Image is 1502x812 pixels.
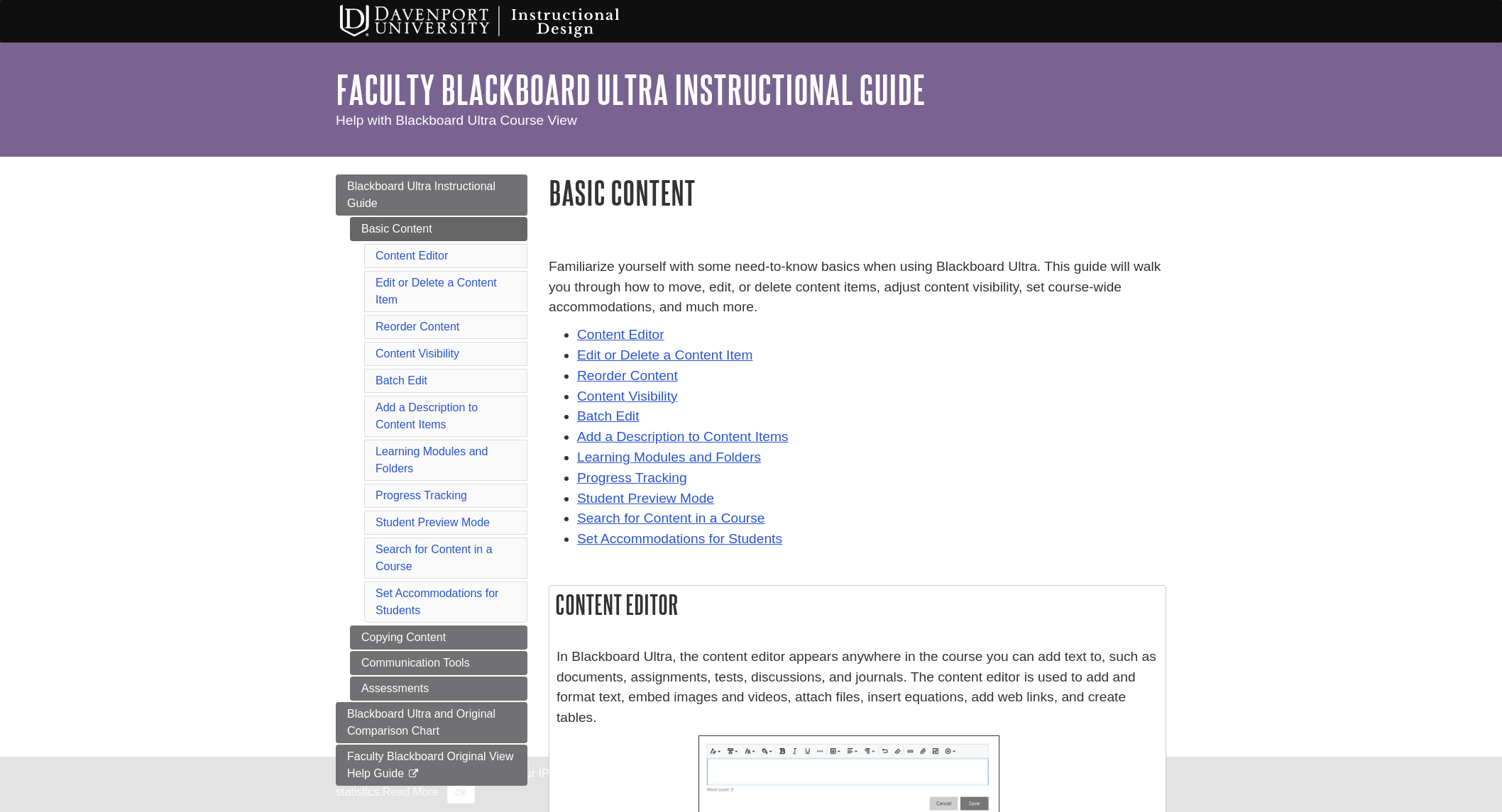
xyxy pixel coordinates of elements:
a: Search for Content in a Course [577,511,765,525]
h2: Content Editor [549,586,1166,623]
a: Set Accommodations for Students [577,531,782,546]
i: This link opens in a new window [407,769,420,779]
a: Reorder Content [375,321,459,333]
a: Content Editor [375,250,448,262]
a: Blackboard Ultra Instructional Guide [336,174,527,216]
span: Faculty Blackboard Original View Help Guide [347,750,513,779]
a: Communication Tools [350,651,527,675]
a: Learning Modules and Folders [577,450,761,465]
span: Help with Blackboard Ultra Course View [336,113,577,128]
a: Content Editor [577,327,664,342]
p: Familiarize yourself with some need-to-know basics when using Blackboard Ultra. This guide will w... [549,257,1166,318]
a: Student Preview Mode [375,516,490,528]
a: Set Accommodations for Students [375,587,498,616]
a: Edit or Delete a Content Item [375,277,497,306]
a: Progress Tracking [577,470,687,485]
a: Faculty Blackboard Original View Help Guide [336,745,527,786]
h1: Basic Content [549,174,1166,211]
img: Davenport University Instructional Design [329,4,669,39]
div: Guide Page Menu [336,174,527,786]
a: Batch Edit [375,374,427,386]
a: Add a Description to Content Items [375,401,478,430]
a: Add a Description to Content Items [577,429,789,444]
a: Progress Tracking [375,489,467,501]
p: In Blackboard Ultra, the content editor appears anywhere in the course you can add text to, such ... [557,647,1158,728]
a: Edit or Delete a Content Item [577,347,752,362]
a: Copying Content [350,625,527,650]
a: Search for Content in a Course [375,543,493,572]
a: Faculty Blackboard Ultra Instructional Guide [336,67,926,111]
a: Basic Content [350,217,527,241]
a: Content Visibility [577,389,678,404]
span: Blackboard Ultra Instructional Guide [347,180,495,209]
a: Assessments [350,677,527,701]
a: Student Preview Mode [577,491,714,506]
a: Blackboard Ultra and Original Comparison Chart [336,702,527,743]
a: Batch Edit [577,408,639,423]
a: Learning Modules and Folders [375,445,488,474]
a: Reorder Content [577,368,678,383]
span: Blackboard Ultra and Original Comparison Chart [347,708,495,737]
a: Content Visibility [375,347,459,360]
